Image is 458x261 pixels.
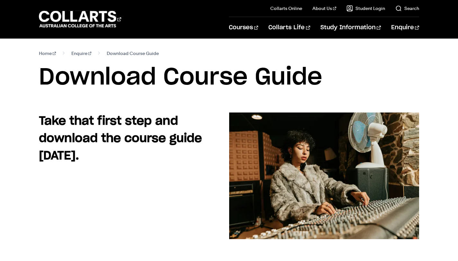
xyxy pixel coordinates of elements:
a: Study Information [320,17,381,38]
a: Collarts Online [270,5,302,12]
div: Go to homepage [39,10,121,28]
a: Courses [229,17,258,38]
a: Enquire [391,17,419,38]
a: Home [39,49,56,58]
a: About Us [312,5,336,12]
strong: Take that first step and download the course guide [DATE]. [39,115,202,162]
span: Download Course Guide [107,49,159,58]
a: Search [395,5,419,12]
a: Student Login [346,5,385,12]
a: Enquire [71,49,92,58]
h1: Download Course Guide [39,63,419,92]
a: Collarts Life [268,17,310,38]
